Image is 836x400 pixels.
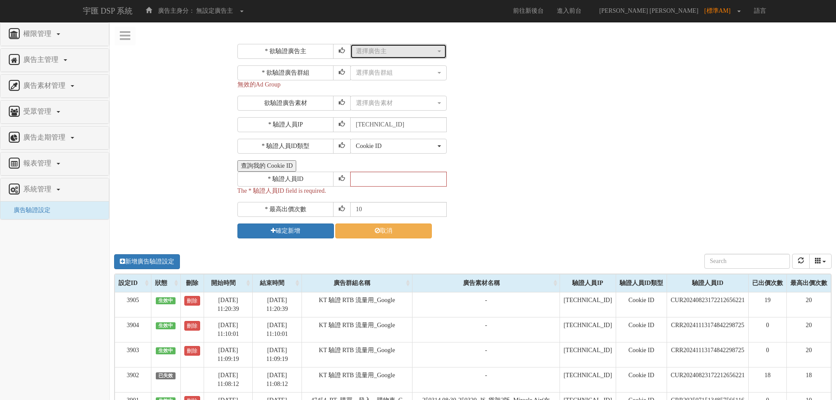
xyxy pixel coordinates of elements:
td: CUR20240823172212656221 [667,292,749,317]
a: 廣告驗證設定 [7,207,50,213]
a: 系統管理 [7,183,102,197]
td: 20 [786,317,831,342]
div: 驗證人員ID類型 [616,274,667,292]
div: 選擇廣告主 [356,47,436,56]
td: [DATE] 11:20:39 [204,292,253,317]
a: 受眾管理 [7,105,102,119]
td: 18 [748,367,786,392]
span: The * 驗證人員ID field is required. [237,187,326,194]
div: Columns [809,254,832,269]
div: 廣告群組名稱 [302,274,412,292]
td: [TECHNICAL_ID] [560,292,616,317]
td: - [413,292,560,317]
td: 19 [748,292,786,317]
td: 3904 [115,317,151,342]
button: 選擇廣告素材 [350,96,447,111]
span: 已失效 [156,372,176,379]
span: 廣告素材管理 [21,82,70,89]
td: [TECHNICAL_ID] [560,367,616,392]
a: 刪除 [184,321,200,331]
td: [DATE] 11:09:19 [204,342,253,367]
a: 權限管理 [7,27,102,41]
div: 結束時間 [253,274,301,292]
button: 確定新增 [237,223,334,238]
span: [PERSON_NAME] [PERSON_NAME] [595,7,703,14]
a: 取消 [335,223,432,238]
td: 3905 [115,292,151,317]
td: 18 [786,367,831,392]
a: 刪除 [184,346,200,356]
td: CRR20241113174842298725 [667,317,749,342]
span: 生效中 [156,297,176,304]
span: 無效的Ad Group [237,81,280,88]
td: [TECHNICAL_ID] [560,342,616,367]
td: - [413,342,560,367]
a: 報表管理 [7,157,102,171]
td: KT 驗證 RTB 流量用_Google [301,342,412,367]
td: KT 驗證 RTB 流量用_Google [301,317,412,342]
div: 設定ID [115,274,151,292]
td: KT 驗證 RTB 流量用_Google [301,292,412,317]
span: 廣告走期管理 [21,133,70,141]
button: Cookie ID [350,139,447,154]
a: 廣告素材管理 [7,79,102,93]
div: 廣告素材名稱 [413,274,560,292]
td: [DATE] 11:08:12 [253,367,302,392]
td: 0 [748,317,786,342]
span: 廣告主身分： [158,7,195,14]
input: Search [704,254,790,269]
div: 選擇廣告素材 [356,99,436,108]
div: 開始時間 [204,274,253,292]
td: 20 [786,342,831,367]
a: 新增廣告驗證設定 [114,254,180,269]
span: 生效中 [156,322,176,329]
td: 0 [748,342,786,367]
div: 刪除 [181,274,204,292]
td: KT 驗證 RTB 流量用_Google [301,367,412,392]
span: 報表管理 [21,159,56,167]
td: [DATE] 11:09:19 [253,342,302,367]
td: - [413,317,560,342]
button: 選擇廣告主 [350,44,447,59]
td: CUR20240823172212656221 [667,367,749,392]
td: CRR20241113174842298725 [667,342,749,367]
td: Cookie ID [616,342,667,367]
td: Cookie ID [616,367,667,392]
div: 驗證人員ID [667,274,748,292]
button: 查詢我的 Cookie ID [237,160,296,172]
td: 3902 [115,367,151,392]
div: 已出價次數 [749,274,786,292]
div: Cookie ID [356,142,436,151]
button: 選擇廣告群組 [350,65,447,80]
td: [TECHNICAL_ID] [560,317,616,342]
a: 廣告走期管理 [7,131,102,145]
div: 最高出價次數 [787,274,831,292]
a: 廣告主管理 [7,53,102,67]
span: 無設定廣告主 [196,7,233,14]
td: [DATE] 11:10:01 [253,317,302,342]
td: Cookie ID [616,292,667,317]
span: 受眾管理 [21,108,56,115]
td: 3903 [115,342,151,367]
div: 狀態 [151,274,180,292]
td: [DATE] 11:20:39 [253,292,302,317]
td: 20 [786,292,831,317]
div: 驗證人員IP [560,274,615,292]
span: [標準AM] [704,7,735,14]
button: columns [809,254,832,269]
span: 生效中 [156,347,176,354]
td: [DATE] 11:10:01 [204,317,253,342]
span: 系統管理 [21,185,56,193]
a: 刪除 [184,296,200,306]
td: [DATE] 11:08:12 [204,367,253,392]
span: 權限管理 [21,30,56,37]
td: - [413,367,560,392]
span: 廣告主管理 [21,56,63,63]
button: refresh [792,254,810,269]
div: 選擇廣告群組 [356,68,436,77]
td: Cookie ID [616,317,667,342]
